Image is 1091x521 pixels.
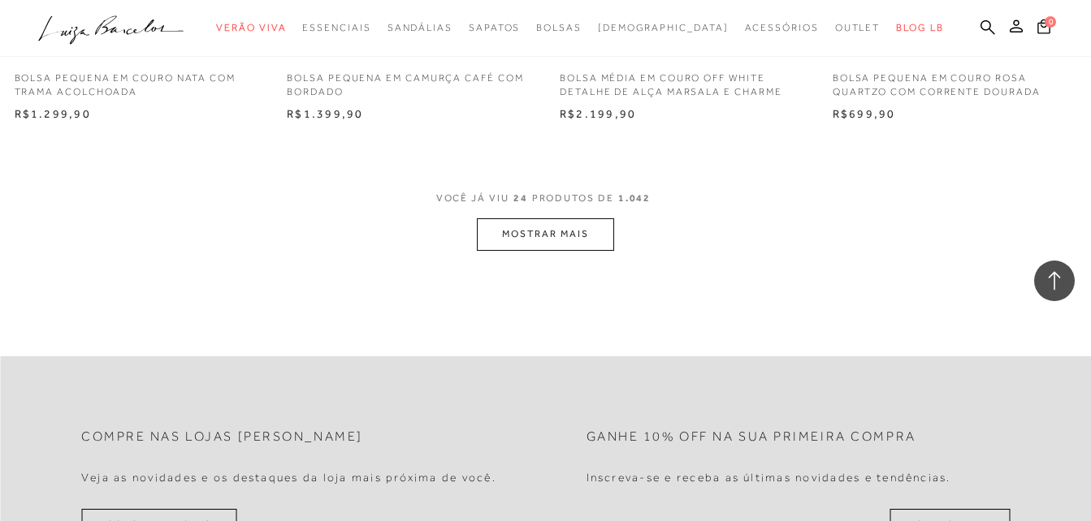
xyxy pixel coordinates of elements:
[1045,16,1056,28] span: 0
[560,107,636,120] span: R$2.199,90
[833,107,896,120] span: R$699,90
[745,13,819,43] a: noSubCategoriesText
[587,429,916,445] h2: Ganhe 10% off na sua primeira compra
[835,22,881,33] span: Outlet
[302,22,370,33] span: Essenciais
[436,192,656,204] span: VOCÊ JÁ VIU PRODUTOS DE
[587,471,951,484] h4: Inscreva-se e receba as últimas novidades e tendências.
[469,22,520,33] span: Sapatos
[896,22,943,33] span: BLOG LB
[536,22,582,33] span: Bolsas
[618,192,652,204] span: 1.042
[216,13,286,43] a: noSubCategoriesText
[469,13,520,43] a: noSubCategoriesText
[15,107,91,120] span: R$1.299,90
[287,107,363,120] span: R$1.399,90
[81,471,496,484] h4: Veja as novidades e os destaques da loja mais próxima de você.
[548,62,816,99] a: BOLSA MÉDIA EM COURO OFF WHITE DETALHE DE ALÇA MARSALA E CHARME
[387,22,452,33] span: Sandálias
[216,22,286,33] span: Verão Viva
[1033,18,1055,40] button: 0
[81,429,363,445] h2: Compre nas lojas [PERSON_NAME]
[820,62,1089,99] a: BOLSA PEQUENA EM COURO ROSA QUARTZO COM CORRENTE DOURADA
[275,62,543,99] a: BOLSA PEQUENA EM CAMURÇA CAFÉ COM BORDADO
[2,62,271,99] a: BOLSA PEQUENA EM COURO NATA COM TRAMA ACOLCHOADA
[302,13,370,43] a: noSubCategoriesText
[598,22,729,33] span: [DEMOGRAPHIC_DATA]
[477,218,613,250] button: MOSTRAR MAIS
[598,13,729,43] a: noSubCategoriesText
[513,192,528,204] span: 24
[387,13,452,43] a: noSubCategoriesText
[835,13,881,43] a: noSubCategoriesText
[536,13,582,43] a: noSubCategoriesText
[745,22,819,33] span: Acessórios
[896,13,943,43] a: BLOG LB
